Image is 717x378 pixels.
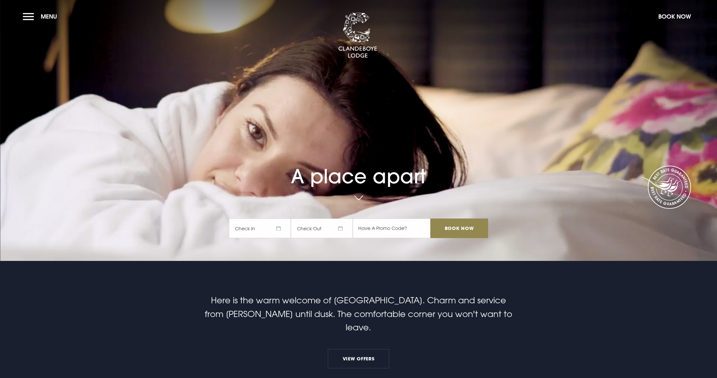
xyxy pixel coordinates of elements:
button: Menu [23,9,60,23]
input: Have A Promo Code? [353,219,430,238]
button: Book Now [655,9,694,23]
a: View Offers [328,349,389,369]
input: Book Now [430,219,488,238]
span: Menu [41,13,57,20]
h1: A place apart [229,142,488,188]
span: Check In [229,219,291,238]
img: Clandeboye Lodge [338,13,377,58]
p: Here is the warm welcome of [GEOGRAPHIC_DATA]. Charm and service from [PERSON_NAME] until dusk. T... [203,294,514,334]
span: Check Out [291,219,353,238]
